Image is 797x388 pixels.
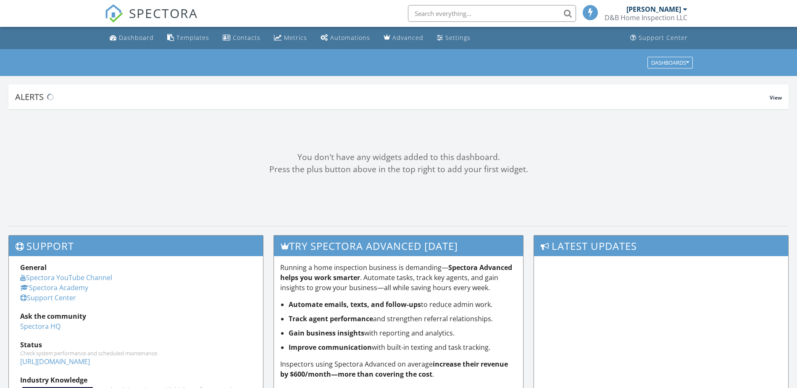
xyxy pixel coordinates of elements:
a: Contacts [219,30,264,46]
strong: Spectora Advanced helps you work smarter [280,263,512,282]
div: Support Center [639,34,688,42]
a: Spectora YouTube Channel [20,273,112,282]
div: Dashboard [119,34,154,42]
img: The Best Home Inspection Software - Spectora [105,4,123,23]
a: Support Center [627,30,691,46]
strong: Improve communication [289,343,372,352]
strong: General [20,263,47,272]
h3: Try spectora advanced [DATE] [274,236,523,256]
div: Automations [330,34,370,42]
li: and strengthen referral relationships. [289,314,517,324]
p: Inspectors using Spectora Advanced on average . [280,359,517,379]
strong: Automate emails, texts, and follow-ups [289,300,421,309]
strong: Track agent performance [289,314,373,323]
strong: increase their revenue by $600/month—more than covering the cost [280,359,508,379]
li: with reporting and analytics. [289,328,517,338]
div: Status [20,340,252,350]
span: SPECTORA [129,4,198,22]
a: Templates [164,30,213,46]
a: Support Center [20,293,76,302]
div: Check system performance and scheduled maintenance. [20,350,252,357]
div: Industry Knowledge [20,375,252,385]
strong: Gain business insights [289,328,364,338]
a: Spectora HQ [20,322,60,331]
li: with built-in texting and task tracking. [289,342,517,352]
div: Dashboards [651,60,689,66]
span: View [770,94,782,101]
div: Alerts [15,91,770,102]
div: [PERSON_NAME] [626,5,681,13]
div: Templates [176,34,209,42]
input: Search everything... [408,5,576,22]
button: Dashboards [647,57,693,68]
div: Ask the community [20,311,252,321]
div: You don't have any widgets added to this dashboard. [8,151,789,163]
div: Metrics [284,34,307,42]
a: Advanced [380,30,427,46]
h3: Latest Updates [534,236,788,256]
a: Metrics [271,30,310,46]
div: Press the plus button above in the top right to add your first widget. [8,163,789,176]
a: SPECTORA [105,11,198,29]
a: [URL][DOMAIN_NAME] [20,357,90,366]
h3: Support [9,236,263,256]
li: to reduce admin work. [289,299,517,309]
a: Spectora Academy [20,283,88,292]
a: Automations (Basic) [317,30,374,46]
div: Settings [445,34,471,42]
div: Contacts [233,34,260,42]
p: Running a home inspection business is demanding— . Automate tasks, track key agents, and gain ins... [280,262,517,293]
a: Settings [434,30,474,46]
div: Advanced [392,34,423,42]
div: D&B Home Inspection LLC [605,13,687,22]
a: Dashboard [106,30,157,46]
